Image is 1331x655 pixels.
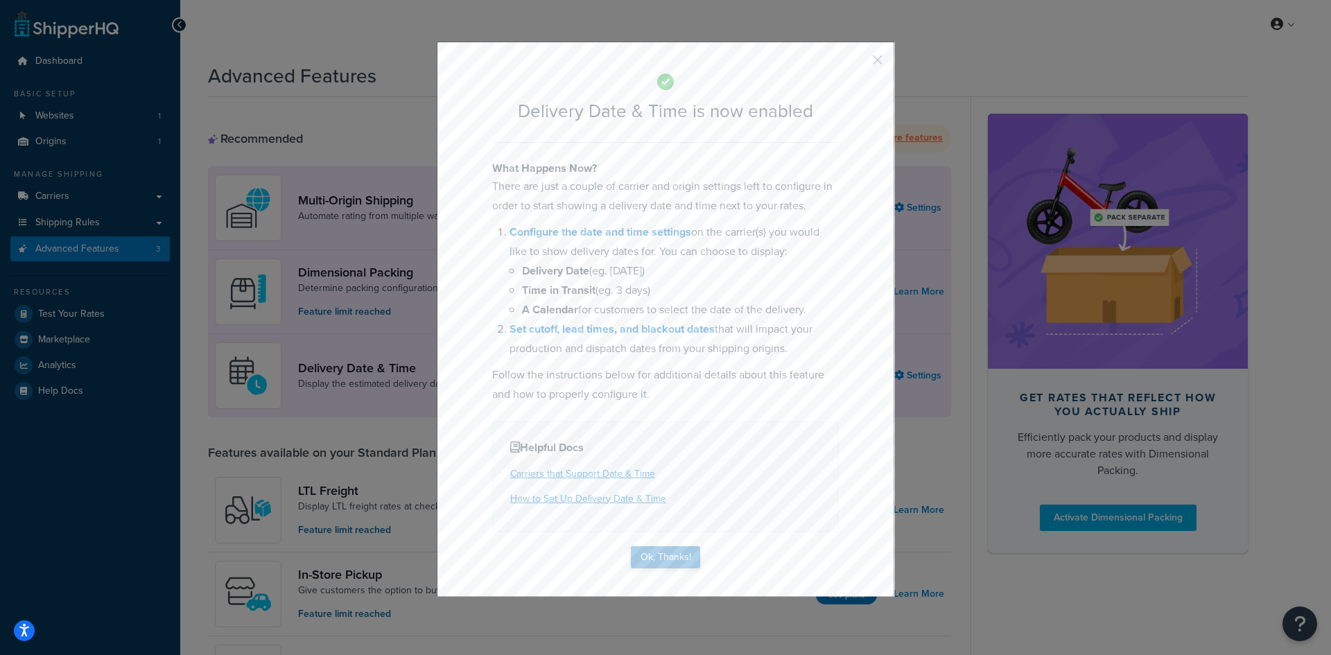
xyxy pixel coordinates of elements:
[510,491,666,506] a: How to Set Up Delivery Date & Time
[522,300,839,320] li: for customers to select the date of the delivery.
[631,546,700,568] button: Ok, Thanks!
[492,177,839,216] p: There are just a couple of carrier and origin settings left to configure in order to start showin...
[492,365,839,404] p: Follow the instructions below for additional details about this feature and how to properly confi...
[510,466,655,481] a: Carriers that Support Date & Time
[492,160,839,177] h4: What Happens Now?
[522,281,839,300] li: (eg. 3 days)
[510,224,691,240] a: Configure the date and time settings
[522,263,589,279] b: Delivery Date
[510,321,715,337] a: Set cutoff, lead times, and blackout dates
[510,439,821,456] h4: Helpful Docs
[522,261,839,281] li: (eg. [DATE])
[510,222,839,320] li: on the carrier(s) you would like to show delivery dates for. You can choose to display:
[522,282,595,298] b: Time in Transit
[522,302,578,317] b: A Calendar
[510,320,839,358] li: that will impact your production and dispatch dates from your shipping origins.
[492,101,839,121] h2: Delivery Date & Time is now enabled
